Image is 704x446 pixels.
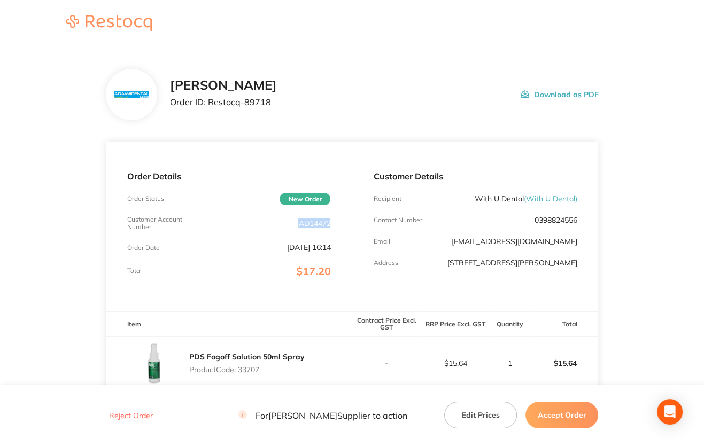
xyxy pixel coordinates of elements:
[238,410,407,420] p: For [PERSON_NAME] Supplier to action
[189,365,305,374] p: Product Code: 33707
[114,91,149,98] img: N3hiYW42Mg
[170,97,277,107] p: Order ID: Restocq- 89718
[373,195,401,202] p: Recipient
[189,352,305,362] a: PDS Fogoff Solution 50ml Spray
[530,350,598,376] p: $15.64
[56,15,163,33] a: Restocq logo
[451,237,577,246] a: [EMAIL_ADDRESS][DOMAIN_NAME]
[127,337,181,390] img: ZDJ4ZGQ4MA
[523,194,577,204] span: ( With U Dental )
[447,259,577,267] p: [STREET_ADDRESS][PERSON_NAME]
[127,216,195,231] p: Customer Account Number
[474,194,577,203] p: With U Dental
[373,171,577,181] p: Customer Details
[490,311,530,337] th: Quantity
[521,78,598,111] button: Download as PDF
[127,195,164,202] p: Order Status
[352,359,420,367] p: -
[127,171,331,181] p: Order Details
[373,216,422,224] p: Contact Number
[444,402,517,428] button: Edit Prices
[534,216,577,224] p: 0398824556
[287,243,330,252] p: [DATE] 16:14
[525,402,598,428] button: Accept Order
[280,193,330,205] span: New Order
[422,359,490,367] p: $15.64
[296,264,330,278] span: $17.20
[657,399,683,425] div: Open Intercom Messenger
[106,311,352,337] th: Item
[56,15,163,31] img: Restocq logo
[529,311,598,337] th: Total
[421,311,490,337] th: RRP Price Excl. GST
[373,238,391,245] p: Emaill
[170,78,277,93] h2: [PERSON_NAME]
[298,219,330,228] p: AD14472
[491,359,529,367] p: 1
[373,259,398,267] p: Address
[106,411,156,420] button: Reject Order
[127,267,142,275] p: Total
[352,311,421,337] th: Contract Price Excl. GST
[127,244,160,252] p: Order Date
